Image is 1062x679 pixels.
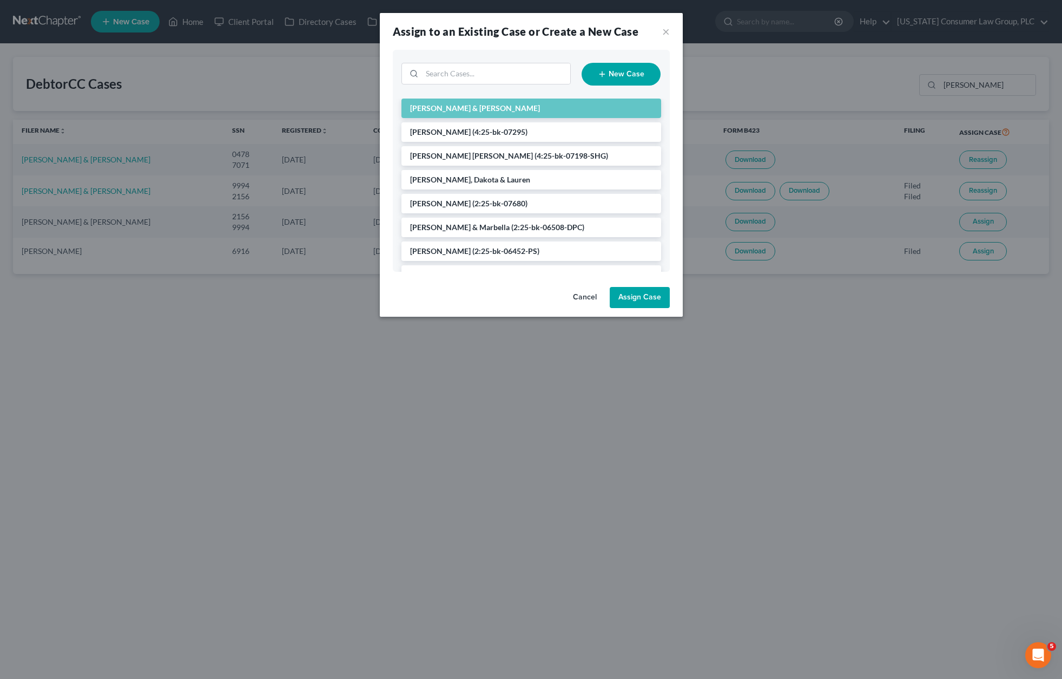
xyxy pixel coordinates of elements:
[410,127,471,136] span: [PERSON_NAME]
[410,103,540,113] span: [PERSON_NAME] & [PERSON_NAME]
[662,25,670,38] button: ×
[535,151,608,160] span: (4:25-bk-07198-SHG)
[410,199,471,208] span: [PERSON_NAME]
[410,270,471,279] span: [PERSON_NAME]
[393,25,639,38] strong: Assign to an Existing Case or Create a New Case
[1025,642,1051,668] iframe: Intercom live chat
[410,246,471,256] span: [PERSON_NAME]
[472,127,527,136] span: (4:25-bk-07295)
[472,246,539,256] span: (2:25-bk-06452-PS)
[582,63,661,86] button: New Case
[410,223,510,232] span: [PERSON_NAME] & Marbella
[564,287,605,309] button: Cancel
[1047,642,1056,651] span: 5
[410,175,530,184] span: [PERSON_NAME], Dakota & Lauren
[410,151,533,160] span: [PERSON_NAME] [PERSON_NAME]
[422,63,570,84] input: Search Cases...
[472,270,544,279] span: (2:24-bk-03124-EPB)
[610,287,670,309] button: Assign Case
[511,223,584,232] span: (2:25-bk-06508-DPC)
[472,199,527,208] span: (2:25-bk-07680)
